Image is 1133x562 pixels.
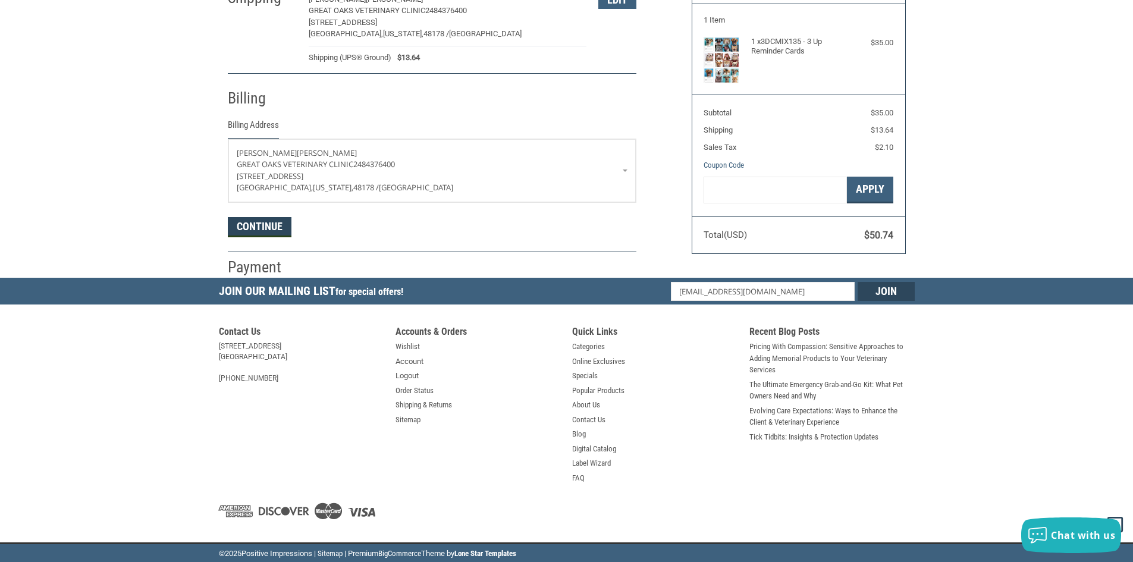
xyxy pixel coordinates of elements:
h3: 1 Item [704,15,893,25]
address: [STREET_ADDRESS] [GEOGRAPHIC_DATA] [PHONE_NUMBER] [219,341,384,384]
input: Gift Certificate or Coupon Code [704,177,847,203]
span: $35.00 [871,108,893,117]
span: Subtotal [704,108,732,117]
a: Pricing With Compassion: Sensitive Approaches to Adding Memorial Products to Your Veterinary Serv... [749,341,915,376]
span: 48178 / [353,182,379,193]
a: Specials [572,370,598,382]
a: Logout [396,370,419,382]
input: Email [671,282,855,301]
span: Sales Tax [704,143,736,152]
input: Join [858,282,915,301]
span: Shipping [704,125,733,134]
span: 48178 / [423,29,449,38]
legend: Billing Address [228,118,279,138]
span: Shipping (UPS® Ground) [309,52,391,64]
span: 2484376400 [353,159,395,169]
span: [GEOGRAPHIC_DATA] [449,29,522,38]
span: [US_STATE], [313,182,353,193]
button: Continue [228,217,291,237]
span: [PERSON_NAME] [297,147,357,158]
a: Sitemap [396,414,420,426]
h5: Join Our Mailing List [219,278,409,308]
a: Account [396,356,423,368]
span: for special offers! [335,286,403,297]
button: Chat with us [1021,517,1121,553]
span: Total (USD) [704,230,747,240]
a: About Us [572,399,600,411]
a: Blog [572,428,586,440]
a: Tick Tidbits: Insights & Protection Updates [749,431,878,443]
h5: Accounts & Orders [396,326,561,341]
span: [PERSON_NAME] [237,147,297,158]
span: $13.64 [871,125,893,134]
a: The Ultimate Emergency Grab-and-Go Kit: What Pet Owners Need and Why [749,379,915,402]
a: | Sitemap [314,549,343,558]
a: FAQ [572,472,585,484]
a: Categories [572,341,605,353]
span: [STREET_ADDRESS] [309,18,377,27]
a: Label Wizard [572,457,611,469]
span: [GEOGRAPHIC_DATA], [309,29,383,38]
a: BigCommerce [378,549,421,558]
h2: Billing [228,89,297,108]
span: Great Oaks Veterinary Clinic [237,159,353,169]
span: $2.10 [875,143,893,152]
span: Great Oaks Veterinary Clinic [309,6,425,15]
span: $50.74 [864,230,893,241]
a: Order Status [396,385,434,397]
span: 2484376400 [425,6,467,15]
a: Evolving Care Expectations: Ways to Enhance the Client & Veterinary Experience [749,405,915,428]
span: $13.64 [391,52,420,64]
div: $35.00 [846,37,893,49]
span: Chat with us [1051,529,1115,542]
a: Wishlist [396,341,420,353]
a: Popular Products [572,385,624,397]
h5: Contact Us [219,326,384,341]
a: Lone Star Templates [454,549,516,558]
a: Contact Us [572,414,605,426]
h4: 1 x 3DCMIX135 - 3 Up Reminder Cards [751,37,843,56]
h5: Quick Links [572,326,737,341]
button: Apply [847,177,893,203]
a: Enter or select a different address [228,139,636,202]
span: [STREET_ADDRESS] [237,171,303,181]
span: 2025 [225,549,241,558]
span: [GEOGRAPHIC_DATA] [379,182,453,193]
a: Coupon Code [704,161,744,169]
span: [GEOGRAPHIC_DATA], [237,182,313,193]
a: Online Exclusives [572,356,625,368]
h5: Recent Blog Posts [749,326,915,341]
a: Shipping & Returns [396,399,452,411]
span: [US_STATE], [383,29,423,38]
h2: Payment [228,258,297,277]
span: © Positive Impressions [219,549,312,558]
a: Digital Catalog [572,443,616,455]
